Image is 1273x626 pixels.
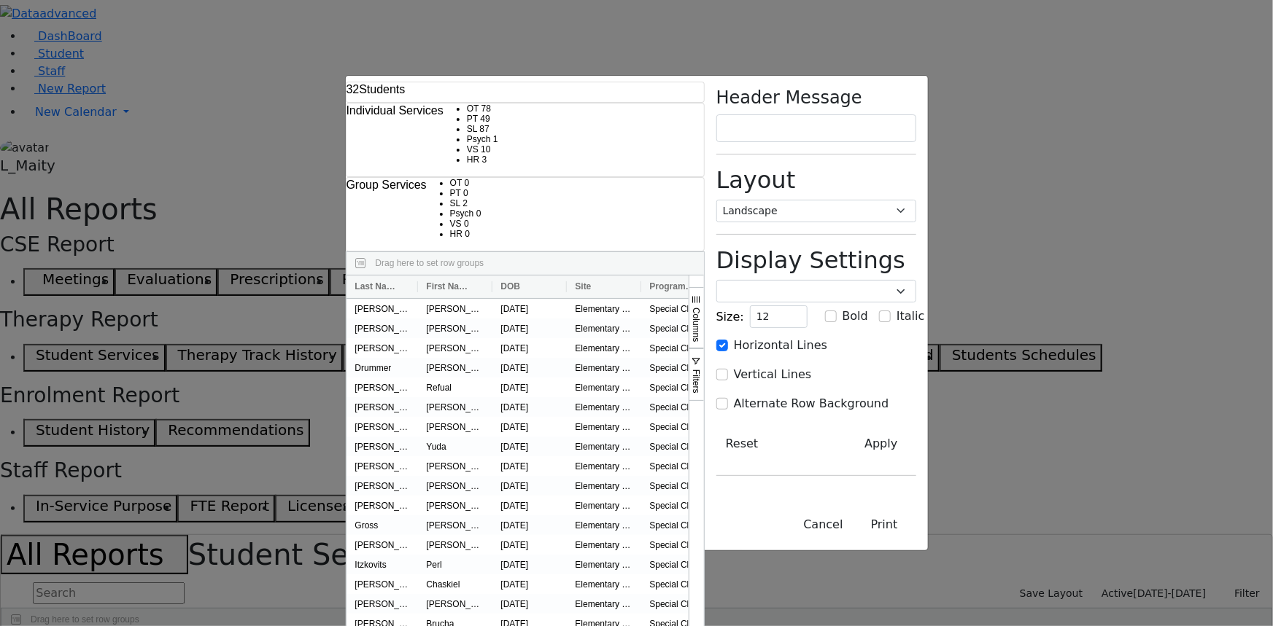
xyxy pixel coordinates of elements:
[492,574,567,594] div: [DATE]
[347,299,418,318] div: [PERSON_NAME]
[418,397,492,417] div: [PERSON_NAME]
[567,318,641,338] div: Elementary Division
[641,338,716,358] div: Special Class - K12
[418,594,492,614] div: [PERSON_NAME]
[567,535,641,555] div: Elementary Division
[576,281,592,292] span: Site
[347,535,1162,555] div: Press SPACE to select this row.
[567,594,641,614] div: Elementary Division
[567,555,641,574] div: Elementary Division
[492,515,567,535] div: [DATE]
[347,437,418,456] div: [PERSON_NAME]
[418,437,492,456] div: Yuda
[567,358,641,377] div: Elementary Division
[418,338,492,358] div: [PERSON_NAME]
[347,456,1162,476] div: Press SPACE to select this row.
[347,515,418,535] div: Gross
[567,476,641,496] div: Elementary Division
[641,318,716,338] div: Special Class - K12
[641,476,716,496] div: Special Class - K12
[347,358,418,377] div: Drummer
[418,496,492,515] div: [PERSON_NAME]
[347,318,1162,338] div: Press SPACE to select this row.
[641,456,716,476] div: Special Class - K12
[482,154,487,165] span: 3
[347,496,418,515] div: [PERSON_NAME]
[418,476,492,496] div: [PERSON_NAME]
[492,377,567,397] div: [DATE]
[467,144,479,154] span: VS
[347,437,1162,456] div: Press SPACE to select this row.
[689,348,704,401] button: Filters
[347,397,418,417] div: [PERSON_NAME]
[794,511,852,539] button: Close
[492,358,567,377] div: [DATE]
[641,555,716,574] div: Special Class - K12
[450,208,474,219] span: Psych
[450,229,463,239] span: HR
[418,535,492,555] div: [PERSON_NAME]
[897,308,924,325] label: Italic
[492,299,567,318] div: [DATE]
[418,377,492,397] div: Refual
[347,103,444,117] h6: Individual Services
[476,208,481,219] span: 0
[347,338,418,358] div: [PERSON_NAME]
[853,511,916,539] button: Print
[347,83,360,95] span: 32
[347,496,1162,515] div: Press SPACE to select this row.
[641,417,716,437] div: Special Class - K12
[567,456,641,476] div: Elementary Division
[418,515,492,535] div: [PERSON_NAME]
[464,219,469,229] span: 0
[567,397,641,417] div: Elementary Division
[347,594,418,614] div: [PERSON_NAME]
[716,430,768,458] button: Reset
[641,397,716,417] div: Special Class - K12
[481,144,490,154] span: 10
[492,594,567,614] div: [DATE]
[492,318,567,338] div: [DATE]
[480,114,490,124] span: 49
[347,338,1162,358] div: Press SPACE to select this row.
[347,555,1162,574] div: Press SPACE to select this row.
[418,574,492,594] div: Chaskiel
[641,358,716,377] div: Special Class - K12
[567,437,641,456] div: Elementary Division
[347,535,418,555] div: [PERSON_NAME]
[641,574,716,594] div: Special Class - K12
[450,219,462,229] span: VS
[692,369,702,394] span: Filters
[492,496,567,515] div: [DATE]
[463,198,468,208] span: 2
[347,178,427,192] h6: Group Services
[641,437,716,456] div: Special Class - K12
[467,124,477,134] span: SL
[567,417,641,437] div: Elementary Division
[347,476,418,496] div: [PERSON_NAME]
[716,246,916,274] h2: Display Settings
[418,555,492,574] div: Perl
[467,103,479,114] span: OT
[347,574,418,594] div: [PERSON_NAME]
[347,299,1162,318] div: Press SPACE to select this row.
[492,338,567,358] div: [DATE]
[347,318,418,338] div: [PERSON_NAME]
[492,535,567,555] div: [DATE]
[465,229,470,239] span: 0
[492,456,567,476] div: [DATE]
[347,476,1162,496] div: Press SPACE to select this row.
[347,358,1162,377] div: Press SPACE to select this row.
[567,338,641,358] div: Elementary Division
[481,103,491,114] span: 78
[347,377,1162,397] div: Press SPACE to select this row.
[450,188,461,198] span: PT
[689,287,704,348] button: Columns
[843,308,868,325] label: Bold
[492,397,567,417] div: [DATE]
[427,281,472,292] span: First Name
[347,456,418,476] div: [PERSON_NAME]
[641,515,716,535] div: Special Class - K12
[347,594,1162,614] div: Press SPACE to select this row.
[501,281,521,292] span: DOB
